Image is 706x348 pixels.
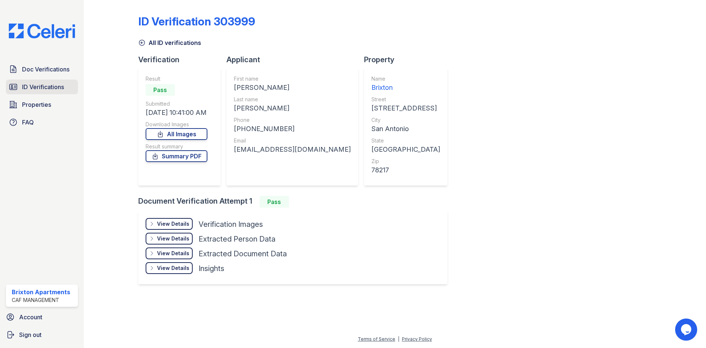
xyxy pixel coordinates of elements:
div: Last name [234,96,351,103]
div: Extracted Document Data [199,249,287,259]
a: FAQ [6,115,78,130]
div: Insights [199,263,224,274]
div: Name [371,75,440,82]
div: [DATE] 10:41:00 AM [146,108,207,118]
a: All Images [146,128,207,140]
a: Sign out [3,327,81,342]
div: Extracted Person Data [199,234,275,244]
div: Brixton [371,82,440,93]
a: Account [3,310,81,324]
div: Submitted [146,100,207,108]
div: Property [364,55,453,65]
div: Pass [260,196,289,208]
a: Terms of Service [358,336,395,342]
div: | [398,336,399,342]
iframe: chat widget [675,319,699,341]
div: ID Verification 303999 [138,15,255,28]
div: State [371,137,440,144]
div: Pass [146,84,175,96]
a: Privacy Policy [402,336,432,342]
img: CE_Logo_Blue-a8612792a0a2168367f1c8372b55b34899dd931a85d93a1a3d3e32e68fde9ad4.png [3,24,81,38]
div: [PERSON_NAME] [234,82,351,93]
span: ID Verifications [22,82,64,91]
div: City [371,116,440,124]
div: Verification [138,55,227,65]
span: Sign out [19,330,42,339]
div: Applicant [227,55,364,65]
div: View Details [157,220,189,228]
div: Download Images [146,121,207,128]
div: View Details [157,250,189,257]
div: View Details [157,264,189,272]
div: Street [371,96,440,103]
div: First name [234,75,351,82]
a: All ID verifications [138,38,201,47]
div: [GEOGRAPHIC_DATA] [371,144,440,155]
div: Result summary [146,143,207,150]
div: Phone [234,116,351,124]
div: [STREET_ADDRESS] [371,103,440,113]
div: Result [146,75,207,82]
span: FAQ [22,118,34,127]
div: Verification Images [199,219,263,229]
div: [PHONE_NUMBER] [234,124,351,134]
div: Zip [371,158,440,165]
a: Doc Verifications [6,62,78,77]
a: Name Brixton [371,75,440,93]
div: [PERSON_NAME] [234,103,351,113]
a: Summary PDF [146,150,207,162]
span: Properties [22,100,51,109]
a: ID Verifications [6,80,78,94]
div: Email [234,137,351,144]
div: 78217 [371,165,440,175]
div: Brixton Apartments [12,288,70,296]
div: View Details [157,235,189,242]
a: Properties [6,97,78,112]
span: Doc Verifications [22,65,69,74]
span: Account [19,313,42,321]
div: CAF Management [12,296,70,304]
div: Document Verification Attempt 1 [138,196,453,208]
div: [EMAIL_ADDRESS][DOMAIN_NAME] [234,144,351,155]
div: San Antonio [371,124,440,134]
